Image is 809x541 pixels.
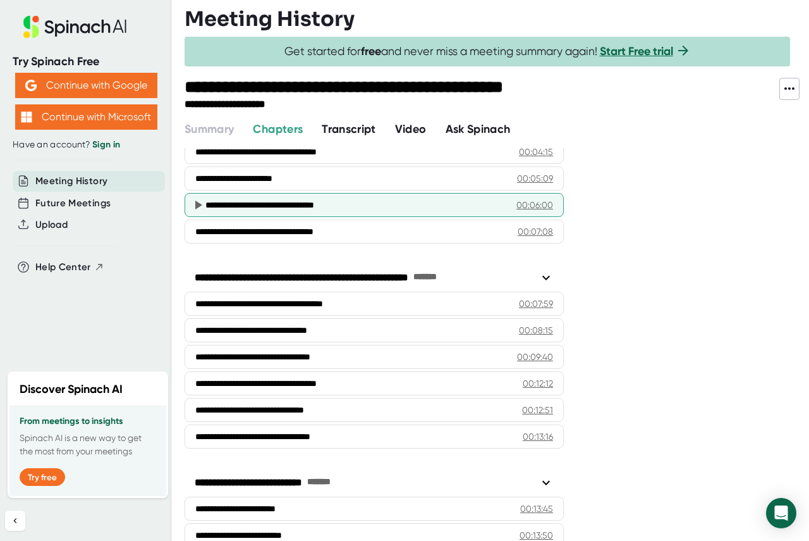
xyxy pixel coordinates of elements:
b: free [361,44,381,58]
div: Try Spinach Free [13,54,159,69]
button: Help Center [35,260,104,275]
button: Try free [20,468,65,486]
button: Transcript [322,121,376,138]
button: Future Meetings [35,196,111,211]
div: 00:08:15 [519,324,553,337]
div: 00:07:59 [519,297,553,310]
h3: From meetings to insights [20,416,156,426]
div: 00:05:09 [517,172,553,185]
h3: Meeting History [185,7,355,31]
p: Spinach AI is a new way to get the most from your meetings [20,432,156,458]
div: 00:04:15 [519,146,553,158]
span: Summary [185,122,234,136]
button: Chapters [253,121,303,138]
button: Video [395,121,427,138]
span: Ask Spinach [446,122,511,136]
button: Continue with Microsoft [15,104,157,130]
span: Chapters [253,122,303,136]
div: 00:13:16 [523,430,553,443]
span: Transcript [322,122,376,136]
button: Collapse sidebar [5,511,25,531]
div: 00:12:51 [522,404,553,416]
div: 00:09:40 [517,351,553,363]
div: 00:07:08 [518,225,553,238]
img: Aehbyd4JwY73AAAAAElFTkSuQmCC [25,80,37,91]
h2: Discover Spinach AI [20,381,123,398]
div: 00:06:00 [516,199,553,211]
button: Summary [185,121,234,138]
button: Meeting History [35,174,107,189]
a: Sign in [92,139,120,150]
button: Upload [35,218,68,232]
div: 00:13:45 [520,502,553,515]
div: Open Intercom Messenger [766,498,796,528]
span: Help Center [35,260,91,275]
div: 00:12:12 [523,377,553,390]
div: Have an account? [13,139,159,151]
span: Get started for and never miss a meeting summary again! [284,44,691,59]
a: Start Free trial [600,44,673,58]
button: Continue with Google [15,73,157,98]
button: Ask Spinach [446,121,511,138]
span: Video [395,122,427,136]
